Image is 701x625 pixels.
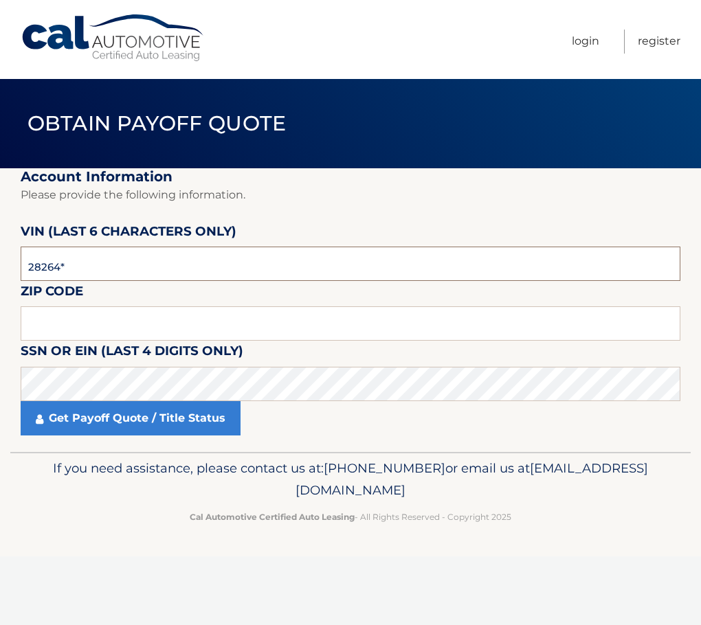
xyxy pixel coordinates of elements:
a: Register [638,30,680,54]
span: [PHONE_NUMBER] [324,460,445,476]
p: Please provide the following information. [21,185,680,205]
label: VIN (last 6 characters only) [21,221,236,247]
span: Obtain Payoff Quote [27,111,287,136]
p: - All Rights Reserved - Copyright 2025 [31,510,670,524]
a: Login [572,30,599,54]
a: Get Payoff Quote / Title Status [21,401,241,435]
a: Cal Automotive [21,14,206,62]
label: Zip Code [21,281,83,306]
label: SSN or EIN (last 4 digits only) [21,341,243,366]
p: If you need assistance, please contact us at: or email us at [31,457,670,501]
strong: Cal Automotive Certified Auto Leasing [190,512,355,522]
h2: Account Information [21,168,680,185]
